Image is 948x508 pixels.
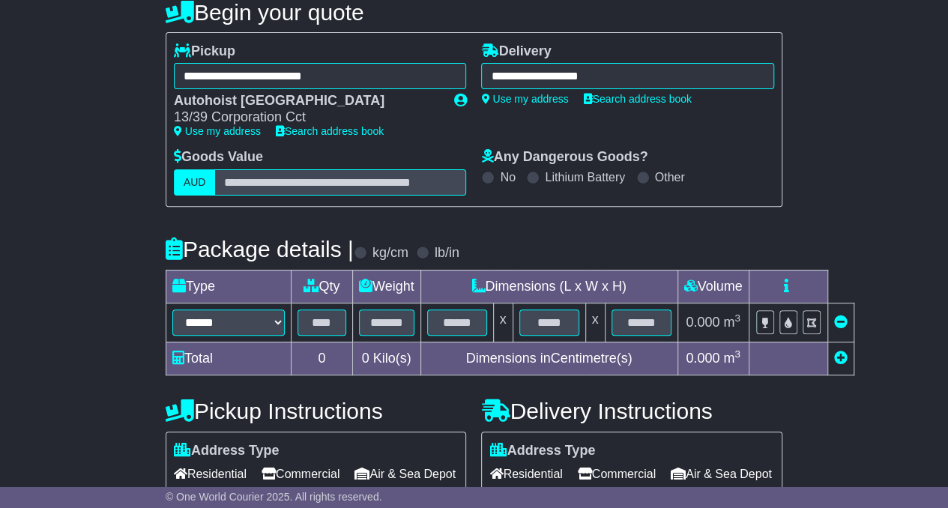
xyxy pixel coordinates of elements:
[585,303,605,342] td: x
[686,315,719,330] span: 0.000
[435,245,459,261] label: lb/in
[677,270,749,303] td: Volume
[174,109,439,126] div: 13/39 Corporation Cct
[489,443,595,459] label: Address Type
[834,351,848,366] a: Add new item
[723,351,740,366] span: m
[420,270,677,303] td: Dimensions (L x W x H)
[493,303,513,342] td: x
[276,125,384,137] a: Search address book
[578,462,656,486] span: Commercial
[584,93,692,105] a: Search address book
[352,270,420,303] td: Weight
[481,43,551,60] label: Delivery
[174,169,216,196] label: AUD
[166,270,291,303] td: Type
[372,245,408,261] label: kg/cm
[362,351,369,366] span: 0
[545,170,625,184] label: Lithium Battery
[166,342,291,375] td: Total
[354,462,456,486] span: Air & Sea Depot
[262,462,339,486] span: Commercial
[352,342,420,375] td: Kilo(s)
[734,348,740,360] sup: 3
[166,399,467,423] h4: Pickup Instructions
[723,315,740,330] span: m
[734,312,740,324] sup: 3
[671,462,772,486] span: Air & Sea Depot
[174,149,263,166] label: Goods Value
[834,315,848,330] a: Remove this item
[291,342,352,375] td: 0
[166,237,354,261] h4: Package details |
[655,170,685,184] label: Other
[500,170,515,184] label: No
[174,43,235,60] label: Pickup
[174,125,261,137] a: Use my address
[481,149,647,166] label: Any Dangerous Goods?
[686,351,719,366] span: 0.000
[174,462,247,486] span: Residential
[420,342,677,375] td: Dimensions in Centimetre(s)
[481,93,568,105] a: Use my address
[174,443,280,459] label: Address Type
[291,270,352,303] td: Qty
[489,462,562,486] span: Residential
[166,491,382,503] span: © One World Courier 2025. All rights reserved.
[481,399,782,423] h4: Delivery Instructions
[174,93,439,109] div: Autohoist [GEOGRAPHIC_DATA]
